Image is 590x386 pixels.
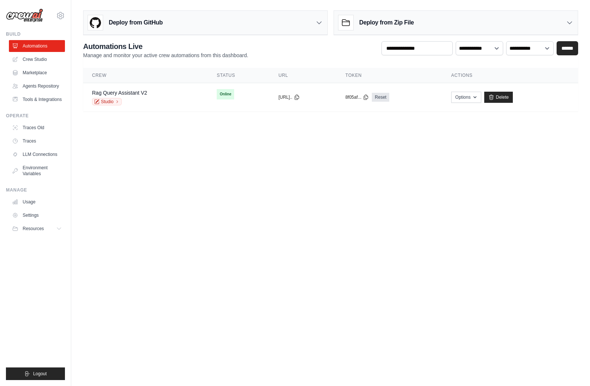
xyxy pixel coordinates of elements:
[270,68,337,83] th: URL
[9,94,65,105] a: Tools & Integrations
[9,148,65,160] a: LLM Connections
[9,196,65,208] a: Usage
[6,367,65,380] button: Logout
[9,80,65,92] a: Agents Repository
[88,15,103,30] img: GitHub Logo
[6,9,43,23] img: Logo
[92,98,122,105] a: Studio
[553,350,590,386] iframe: Chat Widget
[9,162,65,180] a: Environment Variables
[345,94,369,100] button: 8f05af...
[92,90,147,96] a: Rag Query Assistant V2
[23,226,44,232] span: Resources
[9,223,65,235] button: Resources
[9,122,65,134] a: Traces Old
[6,187,65,193] div: Manage
[6,113,65,119] div: Operate
[33,371,47,377] span: Logout
[83,52,248,59] p: Manage and monitor your active crew automations from this dashboard.
[359,18,414,27] h3: Deploy from Zip File
[217,89,234,99] span: Online
[9,209,65,221] a: Settings
[83,41,248,52] h2: Automations Live
[83,68,208,83] th: Crew
[6,31,65,37] div: Build
[451,92,481,103] button: Options
[484,92,513,103] a: Delete
[337,68,442,83] th: Token
[109,18,163,27] h3: Deploy from GitHub
[208,68,269,83] th: Status
[442,68,578,83] th: Actions
[372,93,389,102] a: Reset
[9,135,65,147] a: Traces
[9,40,65,52] a: Automations
[9,53,65,65] a: Crew Studio
[9,67,65,79] a: Marketplace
